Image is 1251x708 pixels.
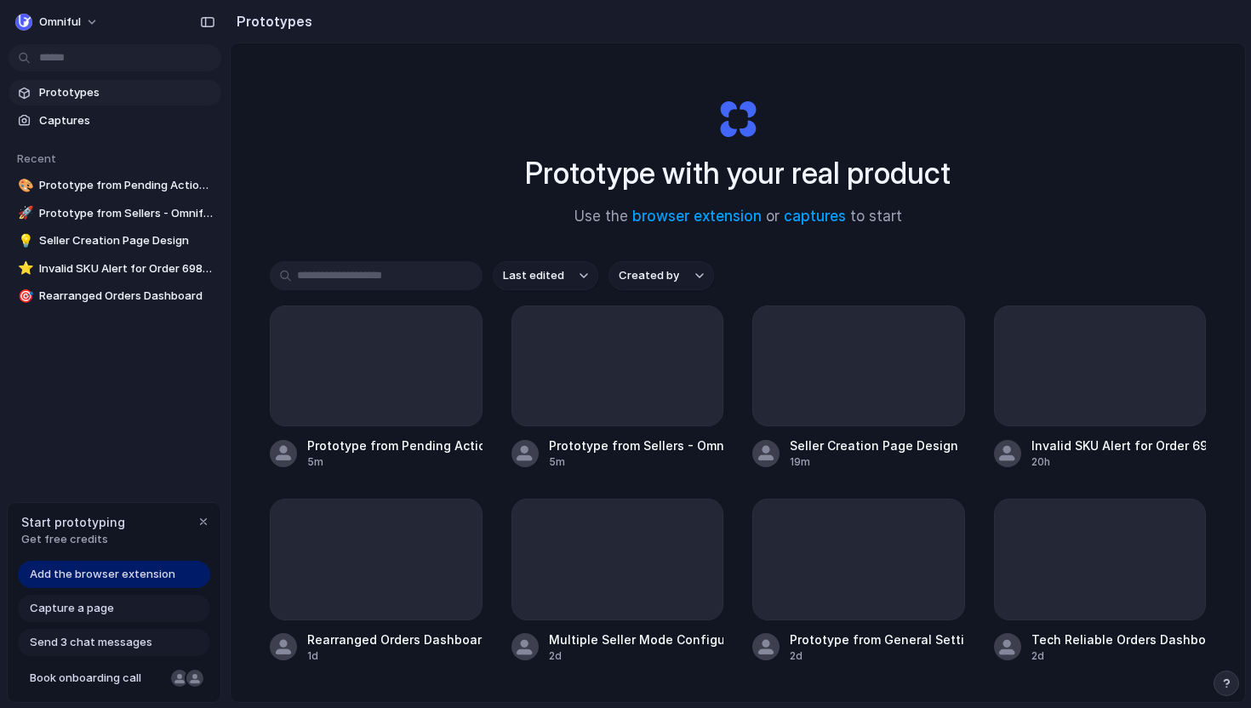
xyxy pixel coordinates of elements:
[270,499,483,663] a: Rearranged Orders Dashboard1d
[18,231,30,251] div: 💡
[994,305,1207,470] a: Invalid SKU Alert for Order 698393640973720h
[307,631,483,648] div: Rearranged Orders Dashboard
[9,108,221,134] a: Captures
[9,80,221,106] a: Prototypes
[9,228,221,254] a: 💡Seller Creation Page Design
[39,177,214,194] span: Prototype from Pending Actions - Orders, Order ID 6983936409737
[15,177,32,194] button: 🎨
[169,668,190,688] div: Nicole Kubica
[511,499,724,663] a: Multiple Seller Mode Configuration2d
[18,665,210,692] a: Book onboarding call
[17,151,56,165] span: Recent
[15,205,32,222] button: 🚀
[608,261,714,290] button: Created by
[18,259,30,278] div: ⭐
[9,256,221,282] a: ⭐Invalid SKU Alert for Order 6983936409737
[39,288,214,305] span: Rearranged Orders Dashboard
[784,208,846,225] a: captures
[21,513,125,531] span: Start prototyping
[1031,454,1207,470] div: 20h
[503,267,564,284] span: Last edited
[18,287,30,306] div: 🎯
[270,305,483,470] a: Prototype from Pending Actions - Orders, Order ID 69839364097375m
[18,561,210,588] a: Add the browser extension
[18,176,30,196] div: 🎨
[619,267,679,284] span: Created by
[790,631,965,648] div: Prototype from General Settings Capture
[574,206,902,228] span: Use the or to start
[307,437,483,454] div: Prototype from Pending Actions - Orders, Order ID 6983936409737
[752,499,965,663] a: Prototype from General Settings Capture2d
[39,84,214,101] span: Prototypes
[1031,648,1207,664] div: 2d
[549,648,724,664] div: 2d
[994,499,1207,663] a: Tech Reliable Orders Dashboard2d
[230,11,312,31] h2: Prototypes
[9,283,221,309] a: 🎯Rearranged Orders Dashboard
[790,454,958,470] div: 19m
[39,205,214,222] span: Prototype from Sellers - Omniful Staging
[9,173,221,198] a: 🎨Prototype from Pending Actions - Orders, Order ID 6983936409737
[30,670,164,687] span: Book onboarding call
[18,203,30,223] div: 🚀
[39,260,214,277] span: Invalid SKU Alert for Order 6983936409737
[39,14,81,31] span: Omniful
[30,566,175,583] span: Add the browser extension
[790,437,958,454] div: Seller Creation Page Design
[9,9,107,36] button: Omniful
[525,151,951,196] h1: Prototype with your real product
[15,232,32,249] button: 💡
[39,232,214,249] span: Seller Creation Page Design
[1031,631,1207,648] div: Tech Reliable Orders Dashboard
[30,600,114,617] span: Capture a page
[493,261,598,290] button: Last edited
[549,437,724,454] div: Prototype from Sellers - Omniful Staging
[21,531,125,548] span: Get free credits
[549,454,724,470] div: 5m
[9,201,221,226] a: 🚀Prototype from Sellers - Omniful Staging
[185,668,205,688] div: Christian Iacullo
[307,648,483,664] div: 1d
[1031,437,1207,454] div: Invalid SKU Alert for Order 6983936409737
[15,260,32,277] button: ⭐
[307,454,483,470] div: 5m
[511,305,724,470] a: Prototype from Sellers - Omniful Staging5m
[30,634,152,651] span: Send 3 chat messages
[39,112,214,129] span: Captures
[15,288,32,305] button: 🎯
[549,631,724,648] div: Multiple Seller Mode Configuration
[752,305,965,470] a: Seller Creation Page Design19m
[790,648,965,664] div: 2d
[632,208,762,225] a: browser extension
